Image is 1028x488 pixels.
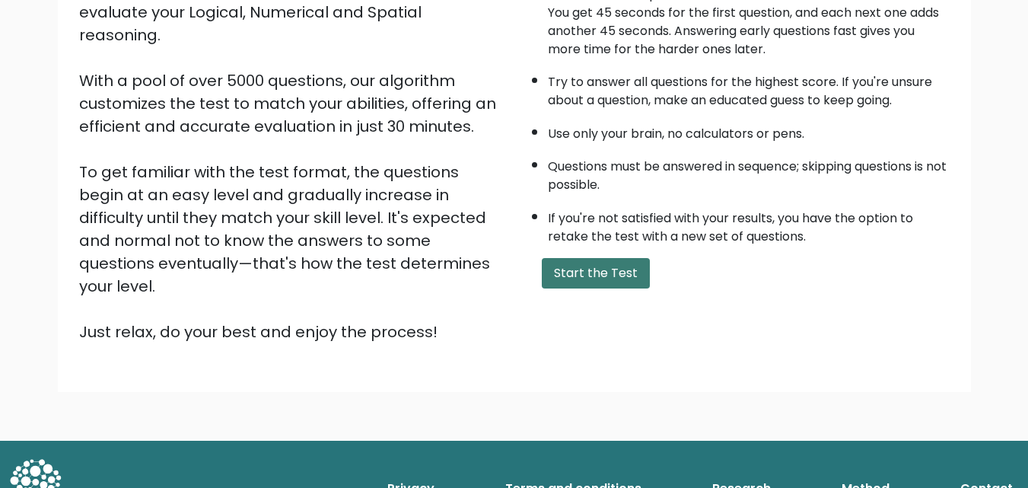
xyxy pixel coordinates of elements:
li: Try to answer all questions for the highest score. If you're unsure about a question, make an edu... [548,65,950,110]
button: Start the Test [542,258,650,289]
li: Questions must be answered in sequence; skipping questions is not possible. [548,150,950,194]
li: If you're not satisfied with your results, you have the option to retake the test with a new set ... [548,202,950,246]
li: Use only your brain, no calculators or pens. [548,117,950,143]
